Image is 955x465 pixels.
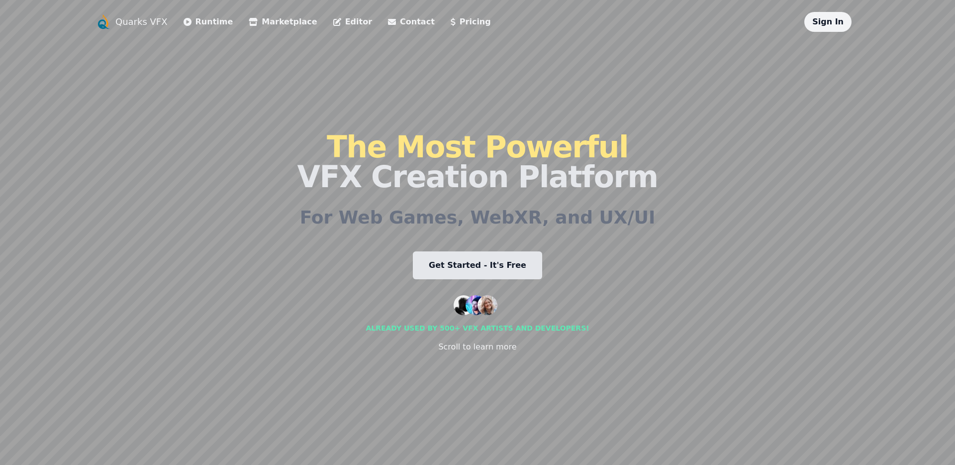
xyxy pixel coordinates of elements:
a: Contact [388,16,435,28]
img: customer 1 [454,295,474,315]
img: customer 2 [466,295,485,315]
h2: For Web Games, WebXR, and UX/UI [300,208,656,228]
span: The Most Powerful [327,129,628,164]
h1: VFX Creation Platform [297,132,658,192]
a: Quarks VFX [115,15,168,29]
div: Already used by 500+ vfx artists and developers! [366,323,589,333]
a: Get Started - It's Free [413,251,542,279]
a: Editor [333,16,372,28]
a: Sign In [812,17,844,26]
div: Scroll to learn more [438,341,516,353]
a: Marketplace [249,16,317,28]
a: Runtime [184,16,233,28]
a: Pricing [451,16,491,28]
img: customer 3 [477,295,497,315]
